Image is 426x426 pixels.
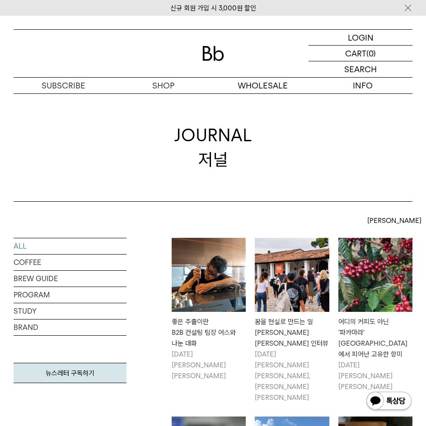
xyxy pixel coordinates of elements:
[338,238,412,312] img: 어디의 커피도 아닌 '파카마라'엘살바도르에서 피어난 고유한 향미
[14,363,126,383] a: 뉴스레터 구독하기
[344,61,377,77] p: SEARCH
[14,78,113,93] a: SUBSCRIBE
[345,46,366,61] p: CART
[172,238,246,381] a: 좋은 추출이란B2B 컨설팅 팀장 어스와 나눈 대화 좋은 추출이란B2B 컨설팅 팀장 어스와 나눈 대화 [DATE][PERSON_NAME] [PERSON_NAME]
[172,238,246,312] img: 좋은 추출이란B2B 컨설팅 팀장 어스와 나눈 대화
[14,238,126,254] a: ALL
[172,349,246,381] p: [DATE] [PERSON_NAME] [PERSON_NAME]
[172,316,246,349] div: 좋은 추출이란 B2B 컨설팅 팀장 어스와 나눈 대화
[255,316,329,349] div: 꿈을 현실로 만드는 일 [PERSON_NAME] [PERSON_NAME] 인터뷰
[338,316,412,360] div: 어디의 커피도 아닌 '파카마라' [GEOGRAPHIC_DATA]에서 피어난 고유한 향미
[338,360,412,392] p: [DATE] [PERSON_NAME] [PERSON_NAME]
[14,255,126,270] a: COFFEE
[14,303,126,319] a: STUDY
[309,30,412,46] a: LOGIN
[113,78,213,93] a: SHOP
[255,349,329,403] p: [DATE] [PERSON_NAME] [PERSON_NAME], [PERSON_NAME] [PERSON_NAME]
[366,46,376,61] p: (0)
[348,30,374,45] p: LOGIN
[255,238,329,312] img: 꿈을 현실로 만드는 일빈보야지 탁승희 대표 인터뷰
[309,46,412,61] a: CART (0)
[174,123,252,171] div: JOURNAL 저널
[14,287,126,303] a: PROGRAM
[313,78,412,93] p: INFO
[213,78,313,93] p: WHOLESALE
[367,215,421,226] span: [PERSON_NAME]
[14,319,126,335] a: BRAND
[365,391,412,412] img: 카카오톡 채널 1:1 채팅 버튼
[255,238,329,403] a: 꿈을 현실로 만드는 일빈보야지 탁승희 대표 인터뷰 꿈을 현실로 만드는 일[PERSON_NAME] [PERSON_NAME] 인터뷰 [DATE][PERSON_NAME] [PERS...
[14,271,126,287] a: BREW GUIDE
[170,4,256,12] a: 신규 회원 가입 시 3,000원 할인
[338,238,412,392] a: 어디의 커피도 아닌 '파카마라'엘살바도르에서 피어난 고유한 향미 어디의 커피도 아닌 '파카마라'[GEOGRAPHIC_DATA]에서 피어난 고유한 향미 [DATE][PERSON...
[202,46,224,61] img: 로고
